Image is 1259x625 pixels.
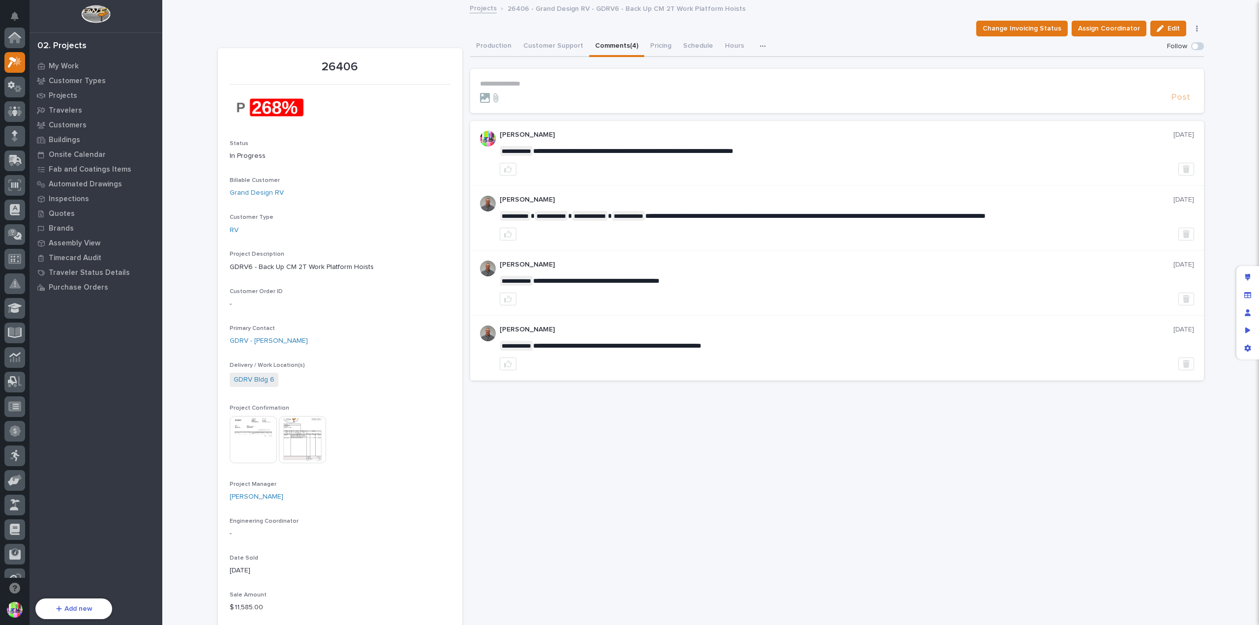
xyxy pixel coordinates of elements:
span: Status [230,141,248,147]
p: In Progress [230,151,450,161]
span: Project Confirmation [230,405,289,411]
div: Preview as [1239,322,1257,339]
p: Fab and Coatings Items [49,165,131,174]
div: Manage fields and data [1239,286,1257,304]
div: 02. Projects [37,41,87,52]
img: AFdZucp4O16xFhxMcTeEuenny-VD_tPRErxPoXZ3MQEHspKARVmUoIIPOgyEMzaJjLGSiOSqDApAeC9KqsZPUsb5AP6OrOqLG... [480,261,496,276]
a: Projects [470,2,497,13]
button: Customer Support [517,36,589,57]
a: Automated Drawings [30,177,162,191]
span: Sale Amount [230,592,267,598]
button: Post [1168,92,1194,103]
p: [PERSON_NAME] [500,131,1173,139]
p: Brands [49,224,74,233]
span: Project Description [230,251,284,257]
a: Grand Design RV [230,188,284,198]
button: Delete post [1178,293,1194,305]
span: Primary Contact [230,326,275,331]
p: Customers [49,121,87,130]
p: [PERSON_NAME] [500,196,1173,204]
a: Buildings [30,132,162,147]
a: Inspections [30,191,162,206]
a: Customer Types [30,73,162,88]
p: - [230,299,450,309]
p: Inspections [49,195,89,204]
a: [PERSON_NAME] [230,492,283,502]
p: Timecard Audit [49,254,101,263]
a: Brands [30,221,162,236]
p: Buildings [49,136,80,145]
p: 26406 [230,60,450,74]
button: Change Invoicing Status [976,21,1068,36]
button: Add new [35,598,112,619]
button: Delete post [1178,357,1194,370]
button: Hours [719,36,750,57]
button: like this post [500,228,516,240]
button: like this post [500,293,516,305]
span: Customer Type [230,214,273,220]
span: Date Sold [230,555,258,561]
p: Automated Drawings [49,180,122,189]
a: My Work [30,59,162,73]
p: Quotes [49,209,75,218]
img: 7BNhDDmgRDuGB1d2tYuI [480,131,496,147]
div: Edit layout [1239,268,1257,286]
div: App settings [1239,339,1257,357]
p: Traveler Status Details [49,268,130,277]
p: Travelers [49,106,82,115]
p: [DATE] [230,565,450,576]
div: Notifications [12,12,25,28]
button: Comments (4) [589,36,644,57]
a: Traveler Status Details [30,265,162,280]
p: [DATE] [1173,261,1194,269]
a: Assembly View [30,236,162,250]
img: AFdZucp4O16xFhxMcTeEuenny-VD_tPRErxPoXZ3MQEHspKARVmUoIIPOgyEMzaJjLGSiOSqDApAeC9KqsZPUsb5AP6OrOqLG... [480,326,496,341]
a: Travelers [30,103,162,118]
p: Customer Types [49,77,106,86]
p: - [230,529,450,539]
p: $ 11,585.00 [230,602,450,613]
button: like this post [500,163,516,176]
span: Assign Coordinator [1078,23,1140,34]
span: Change Invoicing Status [983,23,1061,34]
p: Purchase Orders [49,283,108,292]
a: Fab and Coatings Items [30,162,162,177]
p: [DATE] [1173,326,1194,334]
a: Purchase Orders [30,280,162,295]
button: Delete post [1178,228,1194,240]
span: Customer Order ID [230,289,283,295]
button: like this post [500,357,516,370]
button: Schedule [677,36,719,57]
button: users-avatar [4,599,25,620]
span: Engineering Coordinator [230,518,299,524]
p: My Work [49,62,79,71]
p: Onsite Calendar [49,150,106,159]
a: RV [230,225,239,236]
div: Manage users [1239,304,1257,322]
p: [PERSON_NAME] [500,261,1173,269]
span: Post [1171,92,1190,103]
button: Production [470,36,517,57]
a: GDRV Bldg 6 [234,375,274,385]
p: Projects [49,91,77,100]
span: Edit [1168,24,1180,33]
p: [DATE] [1173,131,1194,139]
img: AFdZucp4O16xFhxMcTeEuenny-VD_tPRErxPoXZ3MQEHspKARVmUoIIPOgyEMzaJjLGSiOSqDApAeC9KqsZPUsb5AP6OrOqLG... [480,196,496,211]
button: Pricing [644,36,677,57]
p: [DATE] [1173,196,1194,204]
p: Follow [1167,42,1187,51]
img: Workspace Logo [81,5,110,23]
a: Timecard Audit [30,250,162,265]
p: GDRV6 - Back Up CM 2T Work Platform Hoists [230,262,450,272]
a: Customers [30,118,162,132]
span: Billable Customer [230,178,280,183]
button: Delete post [1178,163,1194,176]
img: 198mhhlxasn5n0h9U7kTMYoxKbBwqgrJJCnQGDjt_-E [230,90,303,124]
button: Edit [1150,21,1186,36]
button: Notifications [4,6,25,27]
a: Quotes [30,206,162,221]
span: Delivery / Work Location(s) [230,362,305,368]
a: Projects [30,88,162,103]
a: GDRV - [PERSON_NAME] [230,336,308,346]
p: Assembly View [49,239,100,248]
